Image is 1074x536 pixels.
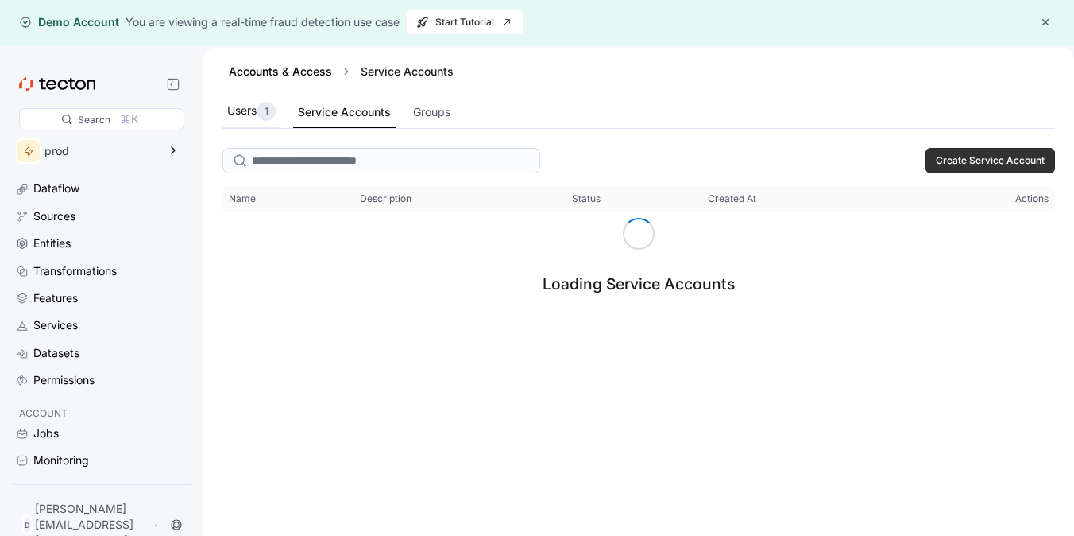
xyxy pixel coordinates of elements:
[19,406,176,421] p: ACCOUNT
[360,192,411,205] span: Description
[19,108,184,130] div: Search⌘K
[33,289,78,307] div: Features
[618,213,659,254] span: Loading
[13,341,183,365] a: Datasets
[33,317,78,334] div: Services
[33,180,79,197] div: Dataflow
[33,235,71,252] div: Entities
[572,192,601,205] span: Status
[708,192,756,205] span: Created At
[126,14,400,31] div: You are viewing a real-time fraud detection use case
[13,313,183,337] a: Services
[13,259,183,283] a: Transformations
[33,371,95,389] div: Permissions
[265,103,268,119] p: 1
[33,262,117,280] div: Transformations
[229,192,256,205] span: Name
[13,449,183,472] a: Monitoring
[936,149,1045,173] span: Create Service Account
[13,231,183,255] a: Entities
[416,10,513,34] span: Start Tutorial
[229,64,332,78] a: Accounts & Access
[13,204,183,228] a: Sources
[33,344,79,362] div: Datasets
[413,103,450,121] div: Groups
[354,64,460,80] div: Service Accounts
[13,177,183,200] a: Dataflow
[19,14,119,30] div: Demo Account
[13,421,183,445] a: Jobs
[13,368,183,392] a: Permissions
[120,111,138,128] div: ⌘K
[22,515,32,534] div: D
[33,452,89,469] div: Monitoring
[33,425,59,442] div: Jobs
[44,146,157,157] div: prod
[33,208,75,225] div: Sources
[227,102,276,121] div: Users
[13,286,183,310] a: Features
[406,10,523,35] button: Start Tutorial
[543,274,735,293] div: Loading Service Accounts
[925,148,1055,173] button: Create Service Account
[298,103,391,121] div: Service Accounts
[78,112,110,127] div: Search
[1015,192,1049,205] span: Actions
